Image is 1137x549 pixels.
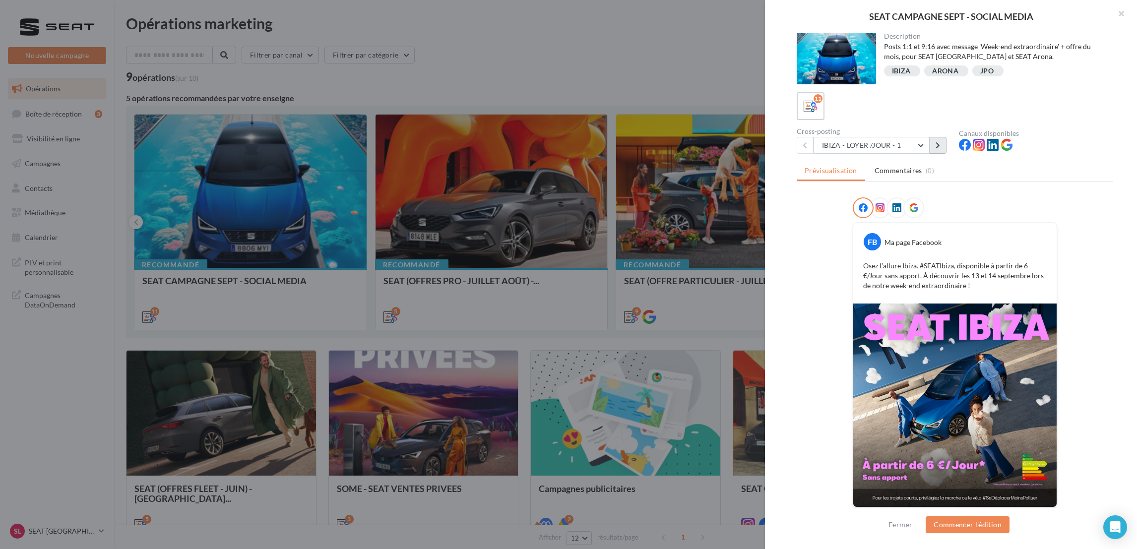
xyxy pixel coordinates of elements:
[926,167,934,175] span: (0)
[884,519,916,531] button: Fermer
[959,130,1113,137] div: Canaux disponibles
[781,12,1121,21] div: SEAT CAMPAGNE SEPT - SOCIAL MEDIA
[932,67,958,75] div: ARONA
[875,166,922,176] span: Commentaires
[884,238,942,247] div: Ma page Facebook
[892,67,911,75] div: IBIZA
[863,261,1047,291] p: Osez l’allure Ibiza. #SEATIbiza, disponible à partir de 6 €/Jour sans apport. À découvrir les 13 ...
[797,128,951,135] div: Cross-posting
[814,137,930,154] button: IBIZA - LOYER /JOUR - 1
[884,42,1106,61] div: Posts 1:1 et 9:16 avec message 'Week-end extraordinaire' + offre du mois, pour SEAT [GEOGRAPHIC_D...
[980,67,994,75] div: JPO
[1103,515,1127,539] div: Open Intercom Messenger
[864,233,881,250] div: FB
[853,507,1057,520] div: La prévisualisation est non-contractuelle
[926,516,1010,533] button: Commencer l'édition
[884,33,1106,40] div: Description
[814,94,822,103] div: 11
